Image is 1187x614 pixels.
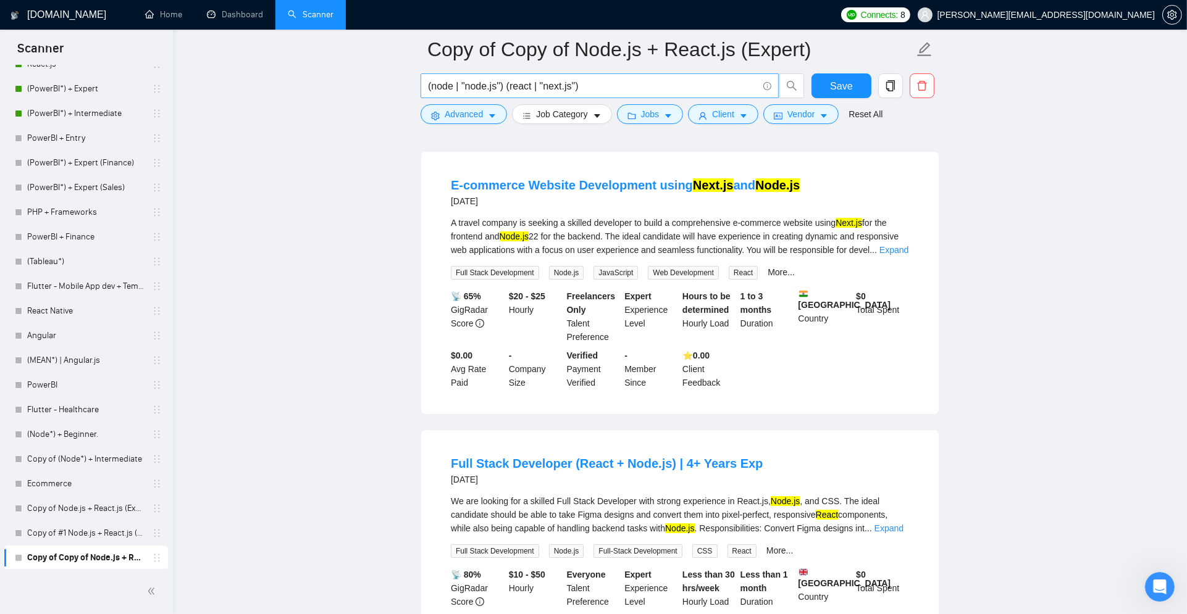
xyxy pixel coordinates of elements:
[856,570,866,579] b: $ 0
[27,397,145,422] a: Flutter - Healthcare
[567,351,598,360] b: Verified
[27,323,145,348] a: Angular
[624,570,652,579] b: Expert
[152,232,162,242] span: holder
[152,405,162,415] span: holder
[152,84,162,94] span: holder
[207,9,263,20] a: dashboardDashboard
[152,158,162,168] span: holder
[451,472,763,487] div: [DATE]
[488,111,497,120] span: caret-down
[665,523,694,533] mark: Node.js
[622,349,680,389] div: Member Since
[509,570,545,579] b: $10 - $50
[779,73,804,98] button: search
[428,78,758,94] input: Search Freelance Jobs...
[870,245,877,255] span: ...
[27,521,145,546] a: Copy of #1 Node.js + React.js (Expert)
[288,9,333,20] a: searchScanner
[395,5,417,27] div: Close
[451,457,763,470] a: Full Stack Developer (React + Node.js) | 4+ Years Exp
[27,126,145,151] a: PowerBI + Entry
[693,178,734,192] mark: Next.js
[564,568,623,608] div: Talent Preference
[506,568,564,608] div: Hourly
[780,80,803,91] span: search
[740,570,788,593] b: Less than 1 month
[787,107,815,121] span: Vendor
[152,504,162,513] span: holder
[796,289,854,344] div: Country
[564,349,623,389] div: Payment Verified
[536,107,587,121] span: Job Category
[451,216,909,257] div: A travel company is seeking a skilled developer to build a comprehensive e-commerce website using...
[445,107,483,121] span: Advanced
[152,257,162,267] span: holder
[506,349,564,389] div: Company Size
[10,527,21,539] span: neutral face reaction
[20,527,31,539] span: smiley reaction
[856,291,866,301] b: $ 0
[916,41,933,57] span: edit
[27,299,145,323] a: React Native
[622,568,680,608] div: Experience Level
[774,111,782,120] span: idcard
[847,10,857,20] img: upwork-logo.png
[921,10,929,19] span: user
[27,77,145,101] a: (PowerBI*) + Expert
[799,568,808,576] img: 🇬🇧
[152,528,162,538] span: holder
[698,111,707,120] span: user
[593,266,638,280] span: JavaScript
[755,178,800,192] mark: Node.js
[448,349,506,389] div: Avg Rate Paid
[910,80,934,91] span: delete
[1162,5,1182,25] button: setting
[147,585,159,597] span: double-left
[27,373,145,397] a: PowerBI
[879,80,902,91] span: copy
[427,34,914,65] input: Scanner name...
[682,351,710,360] b: ⭐️ 0.00
[624,291,652,301] b: Expert
[1162,10,1182,20] a: setting
[27,274,145,299] a: Flutter - Mobile App dev + Template
[509,351,512,360] b: -
[738,289,796,344] div: Duration
[861,8,898,22] span: Connects:
[738,568,796,608] div: Duration
[8,5,31,28] button: go back
[879,245,908,255] a: Expand
[865,523,872,533] span: ...
[476,319,484,328] span: info-circle
[152,479,162,489] span: holder
[152,454,162,464] span: holder
[451,494,909,535] div: We are looking for a skilled Full Stack Developer with strong experience in React.js, , and CSS. ...
[682,570,735,593] b: Less than 30 hrs/week
[854,289,912,344] div: Total Spent
[680,349,738,389] div: Client Feedback
[27,348,145,373] a: (MEAN*) | Angular.js
[641,107,660,121] span: Jobs
[506,289,564,344] div: Hourly
[27,447,145,471] a: Copy of (Node*) + Intermediate
[771,496,800,506] mark: Node.js
[27,496,145,521] a: Copy of Node.js + React.js (Expert)
[820,111,828,120] span: caret-down
[549,266,584,280] span: Node.js
[27,225,145,249] a: PowerBI + Finance
[763,104,839,124] button: idcardVendorcaret-down
[849,107,883,121] a: Reset All
[739,111,748,120] span: caret-down
[830,78,852,94] span: Save
[451,351,472,360] b: $0.00
[796,568,854,608] div: Country
[766,546,794,555] a: More...
[688,104,758,124] button: userClientcaret-down
[451,266,539,280] span: Full Stack Development
[799,289,891,310] b: [GEOGRAPHIC_DATA]
[27,422,145,447] a: (Node*) + Beginner.
[799,289,808,298] img: 🇮🇳
[451,178,800,192] a: E-commerce Website Development usingNext.jsandNode.js
[512,104,611,124] button: barsJob Categorycaret-down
